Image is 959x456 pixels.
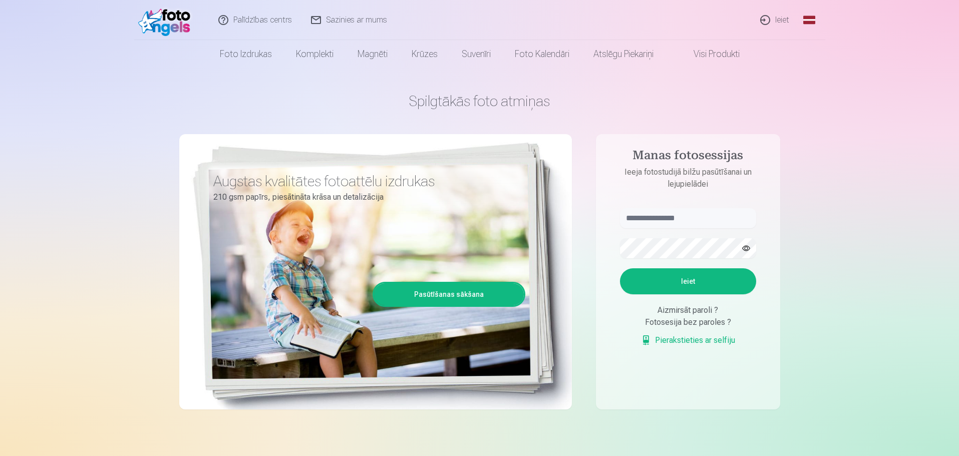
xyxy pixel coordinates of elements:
[503,40,581,68] a: Foto kalendāri
[610,166,766,190] p: Ieeja fotostudijā bilžu pasūtīšanai un lejupielādei
[284,40,346,68] a: Komplekti
[208,40,284,68] a: Foto izdrukas
[666,40,752,68] a: Visi produkti
[138,4,196,36] img: /fa1
[346,40,400,68] a: Magnēti
[400,40,450,68] a: Krūzes
[641,334,735,346] a: Pierakstieties ar selfiju
[610,148,766,166] h4: Manas fotosessijas
[581,40,666,68] a: Atslēgu piekariņi
[450,40,503,68] a: Suvenīri
[620,316,756,328] div: Fotosesija bez paroles ?
[213,190,518,204] p: 210 gsm papīrs, piesātināta krāsa un detalizācija
[620,268,756,294] button: Ieiet
[620,304,756,316] div: Aizmirsāt paroli ?
[374,283,524,305] a: Pasūtīšanas sākšana
[179,92,780,110] h1: Spilgtākās foto atmiņas
[213,172,518,190] h3: Augstas kvalitātes fotoattēlu izdrukas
